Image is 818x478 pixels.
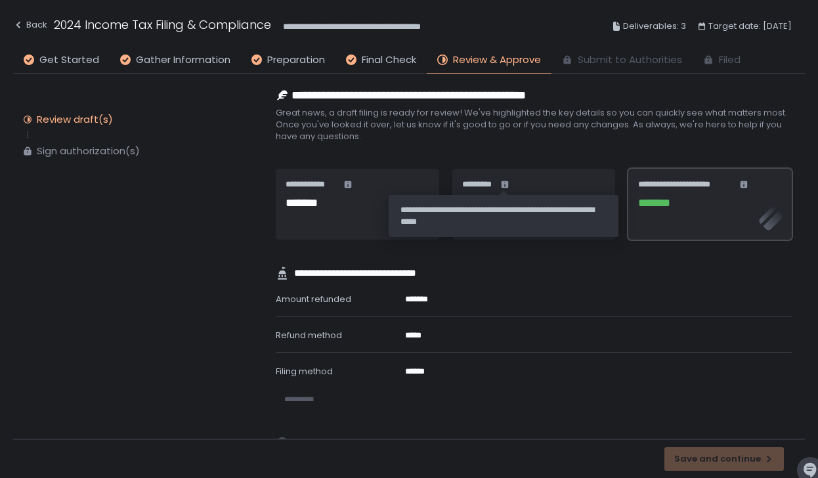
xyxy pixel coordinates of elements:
button: Back [13,16,47,37]
span: Deliverables: 3 [623,18,686,34]
span: Gather Information [136,53,230,68]
span: Get Started [39,53,99,68]
span: Submit to Authorities [578,53,682,68]
span: Amount refunded [276,293,351,305]
span: Final Check [362,53,416,68]
span: Preparation [267,53,325,68]
div: Back [13,17,47,33]
div: Review draft(s) [37,113,113,126]
span: Review & Approve [453,53,541,68]
span: Great news, a draft filing is ready for review! We've highlighted the key details so you can quic... [276,107,792,142]
div: Sign authorization(s) [37,144,140,158]
span: Filed [719,53,741,68]
span: Refund method [276,329,342,341]
span: Target date: [DATE] [708,18,792,34]
h1: 2024 Income Tax Filing & Compliance [54,16,271,33]
span: Filing method [276,365,333,378]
